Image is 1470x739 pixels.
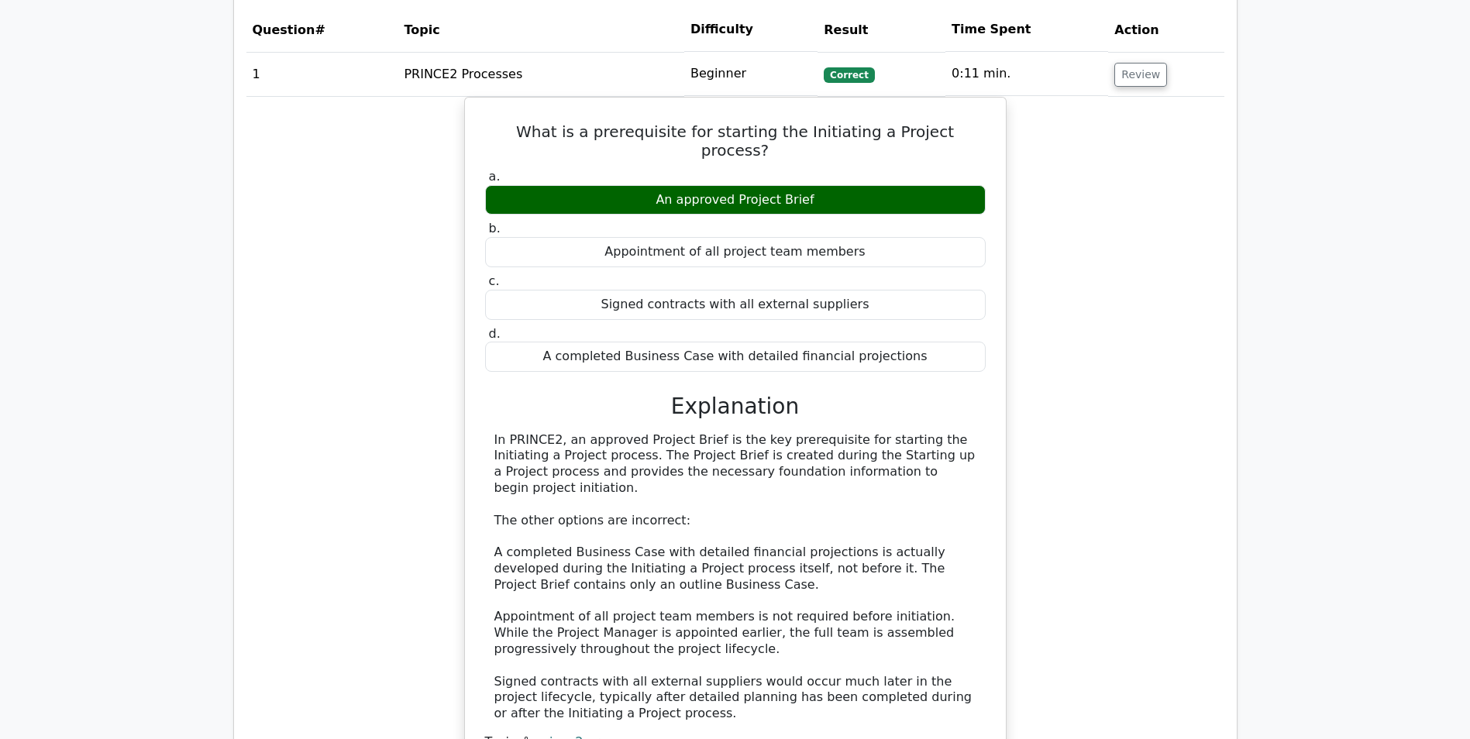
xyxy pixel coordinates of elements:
[1108,8,1224,52] th: Action
[494,394,976,420] h3: Explanation
[485,237,986,267] div: Appointment of all project team members
[1114,63,1167,87] button: Review
[824,67,874,83] span: Correct
[489,273,500,288] span: c.
[485,185,986,215] div: An approved Project Brief
[246,8,398,52] th: #
[489,326,501,341] span: d.
[398,52,684,96] td: PRINCE2 Processes
[684,8,818,52] th: Difficulty
[945,8,1108,52] th: Time Spent
[484,122,987,160] h5: What is a prerequisite for starting the Initiating a Project process?
[684,52,818,96] td: Beginner
[246,52,398,96] td: 1
[818,8,945,52] th: Result
[398,8,684,52] th: Topic
[494,432,976,722] div: In PRINCE2, an approved Project Brief is the key prerequisite for starting the Initiating a Proje...
[485,342,986,372] div: A completed Business Case with detailed financial projections
[253,22,315,37] span: Question
[489,221,501,235] span: b.
[945,52,1108,96] td: 0:11 min.
[489,169,501,184] span: a.
[485,290,986,320] div: Signed contracts with all external suppliers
